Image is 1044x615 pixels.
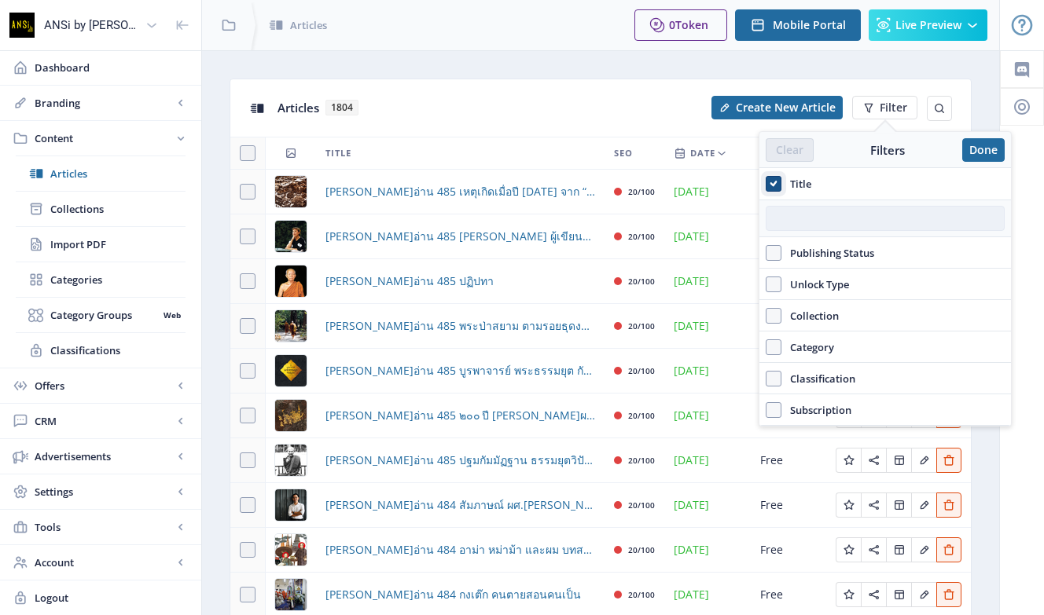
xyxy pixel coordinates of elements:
[35,95,173,111] span: Branding
[275,265,307,297] img: b220bb17-aae8-4a20-90eb-4e49262d6248.png
[275,176,307,207] img: 63a4c41a-9c7b-4c32-a53c-54bb15b05a67.png
[861,496,886,511] a: Edit page
[50,272,186,287] span: Categories
[869,9,987,41] button: Live Preview
[962,138,1005,162] button: Done
[275,221,307,252] img: 6df514ca-a08c-4024-8eec-d49374589dd2.png
[50,307,158,323] span: Category Groups
[664,349,751,394] td: [DATE]
[751,259,826,304] td: Free
[325,406,595,425] a: [PERSON_NAME]อ่าน 485 ๒๐๐ ปี [PERSON_NAME]ผนวชและธรรมยุติกนิกาย
[275,310,307,342] img: a824b6fb-afef-472e-9504-26aa9a2787ee.png
[664,170,751,214] td: [DATE]
[781,243,874,262] span: Publishing Status
[16,262,186,297] a: Categories
[664,214,751,259] td: [DATE]
[711,96,843,119] button: Create New Article
[275,445,307,476] img: 2f2b8586-4b06-4f3f-b145-198040e85f6e.png
[35,130,173,146] span: Content
[275,489,307,521] img: 09168b80-6889-4a2e-a843-7e6aedc7b8e8.png
[35,448,173,464] span: Advertisements
[886,496,911,511] a: Edit page
[751,170,826,214] td: Free
[836,496,861,511] a: Edit page
[628,406,655,425] div: 20/100
[35,484,173,500] span: Settings
[836,541,861,556] a: Edit page
[911,541,936,556] a: Edit page
[852,96,917,119] button: Filter
[773,19,846,31] span: Mobile Portal
[35,590,189,606] span: Logout
[836,452,861,467] a: Edit page
[861,452,886,467] a: Edit page
[628,317,655,335] div: 20/100
[664,394,751,438] td: [DATE]
[275,534,307,566] img: a46ce2e1-db67-4d7e-b91a-dd851d689ad3.png
[278,100,319,115] span: Articles
[751,528,826,573] td: Free
[886,541,911,556] a: Edit page
[16,333,186,368] a: Classifications
[35,519,173,535] span: Tools
[275,355,307,386] img: 416b7195-b0cd-4e4d-b36a-9b09e745107b.png
[35,413,173,429] span: CRM
[325,272,494,291] a: [PERSON_NAME]อ่าน 485 ปฏิปทา
[325,451,595,470] a: [PERSON_NAME]อ่าน 485 ปฐมกัมมัฏฐาน ธรรมยุตวิปัสสนา
[628,182,655,201] div: 20/100
[751,214,826,259] td: Free
[628,451,655,470] div: 20/100
[781,401,851,419] span: Subscription
[690,144,715,163] span: Date
[751,304,826,349] td: Free
[325,317,595,335] a: [PERSON_NAME]อ่าน 485 พระป่าสยาม ตามรอยธุดงควัตร
[44,8,139,42] div: ANSi by [PERSON_NAME]
[936,496,961,511] a: Edit page
[766,138,814,162] button: Clear
[325,361,595,380] a: [PERSON_NAME]อ่าน 485 บูรพาจารย์ พระธรรมยุต กัมมัฏฐาน
[50,236,186,252] span: Import PDF
[664,483,751,528] td: [DATE]
[9,13,35,38] img: properties.app_icon.png
[880,101,907,114] span: Filter
[325,227,595,246] a: [PERSON_NAME]อ่าน 485 [PERSON_NAME] ผู้เขียนบท[PERSON_NAME] สาธุ
[325,540,595,559] span: [PERSON_NAME]อ่าน 484 อาม่า หม่าม้า และผม บทสนทนาว่าด้วยความเป็น[PERSON_NAME]หล่นหาย
[751,349,826,394] td: Free
[702,96,843,119] a: New page
[628,540,655,559] div: 20/100
[911,496,936,511] a: Edit page
[16,227,186,262] a: Import PDF
[50,166,186,181] span: Articles
[628,272,655,291] div: 20/100
[781,369,855,388] span: Classification
[35,555,173,570] span: Account
[325,182,595,201] a: [PERSON_NAME]อ่าน 485 เหตุเกิดเมื่อปี [DATE] จาก “ธรรมยุต” ถึง “พระป่า”
[751,483,826,528] td: Free
[781,174,811,193] span: Title
[664,438,751,483] td: [DATE]
[861,541,886,556] a: Edit page
[325,496,595,514] a: [PERSON_NAME]อ่าน 484 สัมภาษณ์ ผศ.[PERSON_NAME] [PERSON_NAME]
[16,298,186,332] a: Category GroupsWeb
[634,9,727,41] button: 0Token
[781,275,849,294] span: Unlock Type
[628,496,655,514] div: 20/100
[614,144,633,163] span: SEO
[158,307,186,323] nb-badge: Web
[751,438,826,483] td: Free
[781,338,834,357] span: Category
[275,400,307,431] img: 87d2e992-d28a-4785-b110-fa026b8a5927.png
[781,306,839,325] span: Collection
[290,17,327,33] span: Articles
[35,378,173,394] span: Offers
[50,201,186,217] span: Collections
[911,452,936,467] a: Edit page
[814,142,962,158] div: Filters
[628,361,655,380] div: 20/100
